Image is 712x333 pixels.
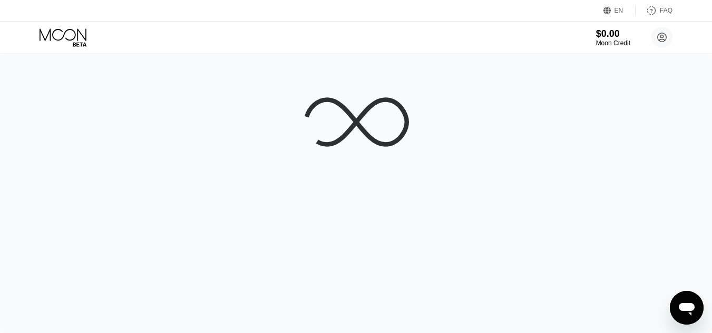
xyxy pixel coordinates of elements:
[670,291,704,325] iframe: Button to launch messaging window
[603,5,636,16] div: EN
[596,39,630,47] div: Moon Credit
[660,7,672,14] div: FAQ
[596,28,630,47] div: $0.00Moon Credit
[596,28,630,39] div: $0.00
[636,5,672,16] div: FAQ
[615,7,623,14] div: EN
